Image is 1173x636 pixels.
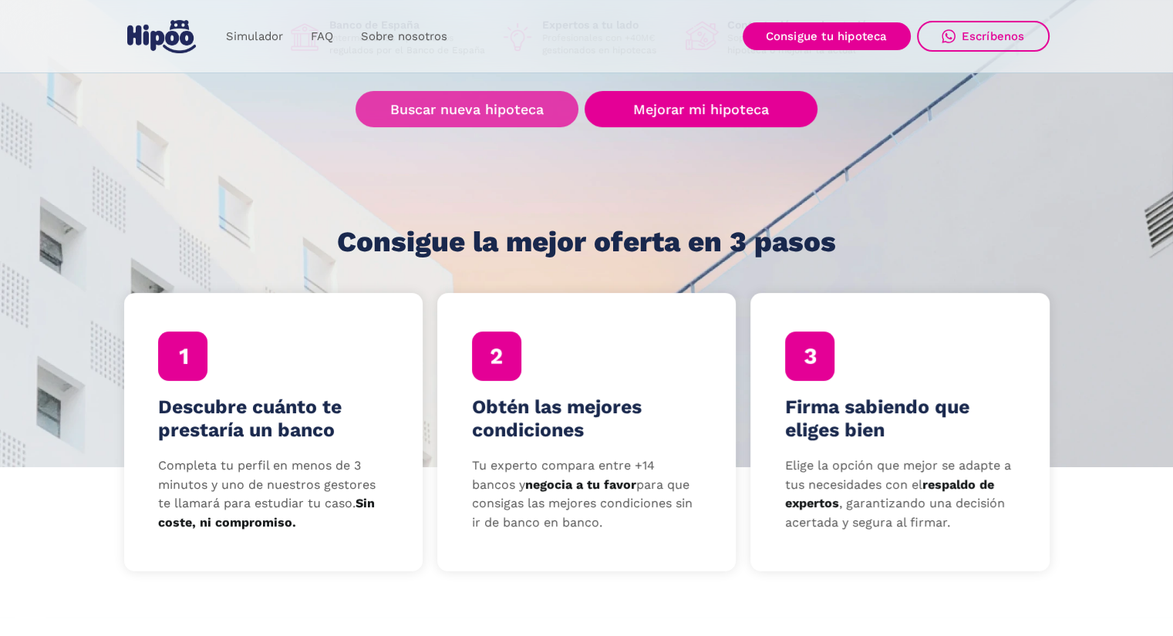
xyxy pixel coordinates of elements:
[472,456,702,533] p: Tu experto compara entre +14 bancos y para que consigas las mejores condiciones sin ir de banco e...
[212,22,297,52] a: Simulador
[356,91,578,127] a: Buscar nueva hipoteca
[158,456,388,533] p: Completa tu perfil en menos de 3 minutos y uno de nuestros gestores te llamará para estudiar tu c...
[962,29,1025,43] div: Escríbenos
[525,477,636,492] strong: negocia a tu favor
[917,21,1050,52] a: Escríbenos
[785,395,1015,442] h4: Firma sabiendo que eliges bien
[585,91,817,127] a: Mejorar mi hipoteca
[743,22,911,50] a: Consigue tu hipoteca
[297,22,347,52] a: FAQ
[347,22,461,52] a: Sobre nosotros
[785,456,1015,533] p: Elige la opción que mejor se adapte a tus necesidades con el , garantizando una decisión acertada...
[158,395,388,442] h4: Descubre cuánto te prestaría un banco
[472,395,702,442] h4: Obtén las mejores condiciones
[124,14,200,59] a: home
[337,227,836,257] h1: Consigue la mejor oferta en 3 pasos
[158,496,375,530] strong: Sin coste, ni compromiso.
